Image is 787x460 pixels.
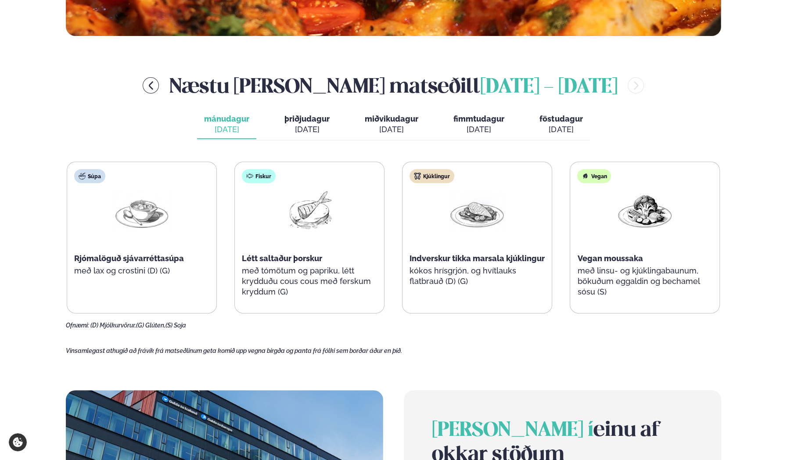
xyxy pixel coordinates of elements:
[242,169,276,183] div: Fiskur
[74,266,209,276] p: með lax og crostini (D) (G)
[432,421,593,440] span: [PERSON_NAME] í
[74,169,105,183] div: Súpa
[90,322,136,329] span: (D) Mjólkurvörur,
[165,322,186,329] span: (S) Soja
[577,266,712,297] p: með linsu- og kjúklingabaunum, bökuðum eggaldin og bechamel sósu (S)
[246,172,253,180] img: fish.svg
[284,114,330,123] span: þriðjudagur
[453,124,504,135] div: [DATE]
[453,114,504,123] span: fimmtudagur
[204,124,249,135] div: [DATE]
[281,190,338,230] img: Fish.png
[410,254,545,263] span: Indverskur tikka marsala kjúklingur
[628,77,644,93] button: menu-btn-right
[539,124,582,135] div: [DATE]
[284,124,330,135] div: [DATE]
[277,110,337,139] button: þriðjudagur [DATE]
[582,172,589,180] img: Vegan.svg
[74,254,184,263] span: Rjómalöguð sjávarréttasúpa
[577,254,643,263] span: Vegan moussaka
[414,172,421,180] img: chicken.svg
[617,190,673,231] img: Vegan.png
[197,110,256,139] button: mánudagur [DATE]
[532,110,589,139] button: föstudagur [DATE]
[136,322,165,329] span: (G) Glúten,
[480,78,617,97] span: [DATE] - [DATE]
[242,266,377,297] p: með tómötum og papriku, létt krydduðu cous cous með ferskum kryddum (G)
[446,110,511,139] button: fimmtudagur [DATE]
[143,77,159,93] button: menu-btn-left
[365,124,418,135] div: [DATE]
[449,190,505,231] img: Chicken-breast.png
[410,266,545,287] p: kókos hrísgrjón, og hvítlauks flatbrauð (D) (G)
[114,190,170,231] img: Soup.png
[365,114,418,123] span: miðvikudagur
[79,172,86,180] img: soup.svg
[204,114,249,123] span: mánudagur
[410,169,454,183] div: Kjúklingur
[169,71,617,100] h2: Næstu [PERSON_NAME] matseðill
[539,114,582,123] span: föstudagur
[66,322,89,329] span: Ofnæmi:
[242,254,322,263] span: Létt saltaður þorskur
[577,169,611,183] div: Vegan
[358,110,425,139] button: miðvikudagur [DATE]
[9,433,27,451] a: Cookie settings
[66,347,402,354] span: Vinsamlegast athugið að frávik frá matseðlinum geta komið upp vegna birgða og panta frá fólki sem...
